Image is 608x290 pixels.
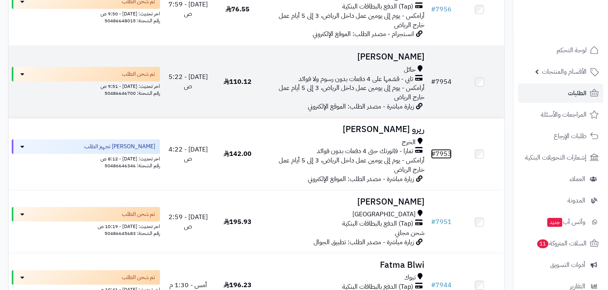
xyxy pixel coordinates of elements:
[279,11,425,30] span: أرامكس - يوم إلى يومين عمل داخل الرياض، 3 إلى 5 أيام عمل خارج الرياض
[169,72,208,91] span: [DATE] - 5:22 ص
[105,17,160,24] span: رقم الشحنة: 50486648015
[570,173,585,185] span: العملاء
[541,109,587,120] span: المراجعات والأسئلة
[105,90,160,97] span: رقم الشحنة: 50486646700
[122,273,155,281] span: تم شحن الطلب
[537,239,548,248] span: 11
[84,143,155,151] span: [PERSON_NAME] تجهيز الطلب
[352,210,416,219] span: [GEOGRAPHIC_DATA]
[317,147,413,156] span: تمارا - فاتورتك حتى 4 دفعات بدون فوائد
[314,237,414,247] span: زيارة مباشرة - مصدر الطلب: تطبيق الجوال
[12,154,160,162] div: اخر تحديث: [DATE] - 8:12 ص
[553,21,600,38] img: logo-2.png
[395,228,425,238] span: شحن مجاني
[431,280,452,290] a: #7944
[518,83,603,103] a: الطلبات
[404,273,416,282] span: تبوك
[518,255,603,275] a: أدوات التسويق
[279,156,425,175] span: أرامكس - يوم إلى يومين عمل داخل الرياض، 3 إلى 5 أيام عمل خارج الرياض
[518,41,603,60] a: لوحة التحكم
[122,210,155,218] span: تم شحن الطلب
[169,280,207,290] span: أمس - 1:30 م
[266,197,425,207] h3: [PERSON_NAME]
[431,280,435,290] span: #
[518,169,603,189] a: العملاء
[122,70,155,78] span: تم شحن الطلب
[224,149,252,159] span: 142.00
[299,75,413,84] span: تابي - قسّمها على 4 دفعات بدون رسوم ولا فوائد
[518,105,603,124] a: المراجعات والأسئلة
[342,219,413,228] span: (Tap) الدفع بالبطاقات البنكية
[518,234,603,253] a: السلات المتروكة11
[266,260,425,270] h3: Fatma Blwi
[518,126,603,146] a: طلبات الإرجاع
[557,45,587,56] span: لوحة التحكم
[431,77,435,87] span: #
[342,2,413,11] span: (Tap) الدفع بالبطاقات البنكية
[518,212,603,232] a: وآتس آبجديد
[266,125,425,134] h3: ريرو [PERSON_NAME]
[266,52,425,62] h3: [PERSON_NAME]
[12,9,160,17] div: اخر تحديث: [DATE] - 9:50 ص
[431,4,452,14] a: #7956
[308,174,414,184] span: زيارة مباشرة - مصدر الطلب: الموقع الإلكتروني
[431,149,435,159] span: #
[12,222,160,230] div: اخر تحديث: [DATE] - 10:19 ص
[12,81,160,90] div: اخر تحديث: [DATE] - 9:51 ص
[402,138,416,147] span: الخرج
[279,83,425,102] span: أرامكس - يوم إلى يومين عمل داخل الرياض، 3 إلى 5 أيام عمل خارج الرياض
[226,4,250,14] span: 76.55
[431,217,435,227] span: #
[313,29,414,39] span: انستجرام - مصدر الطلب: الموقع الإلكتروني
[518,191,603,210] a: المدونة
[404,65,416,75] span: حائل
[105,162,160,169] span: رقم الشحنة: 50486646346
[431,77,452,87] a: #7954
[224,77,252,87] span: 110.12
[567,195,585,206] span: المدونة
[431,217,452,227] a: #7951
[169,145,208,164] span: [DATE] - 4:22 ص
[105,230,160,237] span: رقم الشحنة: 50486645683
[308,102,414,111] span: زيارة مباشرة - مصدر الطلب: الموقع الإلكتروني
[542,66,587,77] span: الأقسام والمنتجات
[224,280,252,290] span: 196.23
[169,212,208,231] span: [DATE] - 2:59 ص
[518,148,603,167] a: إشعارات التحويلات البنكية
[547,218,562,227] span: جديد
[431,149,452,159] a: #7953
[554,130,587,142] span: طلبات الإرجاع
[224,217,252,227] span: 195.93
[536,238,587,249] span: السلات المتروكة
[568,87,587,99] span: الطلبات
[550,259,585,271] span: أدوات التسويق
[525,152,587,163] span: إشعارات التحويلات البنكية
[546,216,585,228] span: وآتس آب
[431,4,435,14] span: #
